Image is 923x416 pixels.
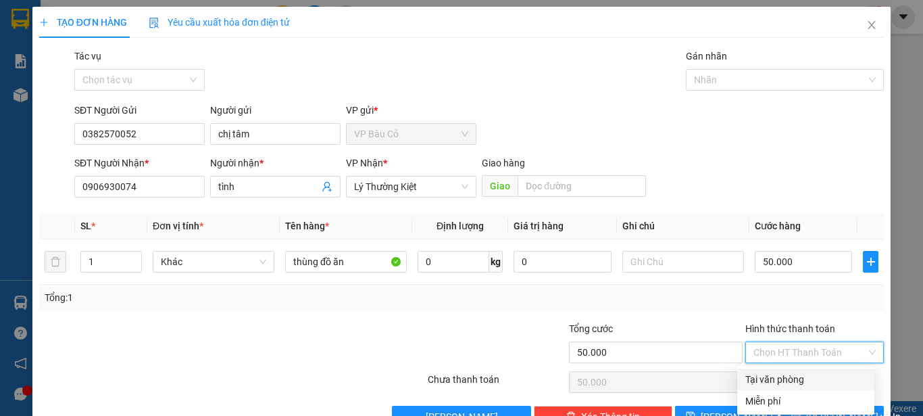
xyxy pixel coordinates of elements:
[10,72,31,87] span: CR :
[11,44,121,63] div: 0907811368
[489,251,503,273] span: kg
[569,323,613,334] span: Tổng cước
[45,251,66,273] button: delete
[863,251,878,273] button: plus
[210,156,341,170] div: Người nhận
[482,175,518,197] span: Giao
[80,221,91,231] span: SL
[39,17,127,28] span: TẠO ĐƠN HÀNG
[45,290,357,305] div: Tổng: 1
[153,221,203,231] span: Đơn vị tính
[130,11,240,28] div: Bàu Đồn
[285,221,329,231] span: Tên hàng
[74,51,101,62] label: Tác vụ
[74,156,205,170] div: SĐT Người Nhận
[10,71,123,87] div: 30.000
[745,323,835,334] label: Hình thức thanh toán
[755,221,801,231] span: Cước hàng
[354,124,468,144] span: VP Bàu Cỏ
[518,175,646,197] input: Dọc đường
[482,158,525,168] span: Giao hàng
[285,251,407,273] input: VD: Bàn, Ghế
[149,17,290,28] span: Yêu cầu xuất hóa đơn điện tử
[866,20,877,30] span: close
[130,13,162,27] span: Nhận:
[149,18,159,28] img: icon
[426,372,568,396] div: Chưa thanh toán
[346,158,383,168] span: VP Nhận
[514,221,564,231] span: Giá trị hàng
[11,13,32,27] span: Gửi:
[161,252,266,272] span: Khác
[39,18,49,27] span: plus
[853,7,891,45] button: Close
[130,44,240,63] div: 0979531932
[436,221,484,231] span: Định lượng
[157,94,175,113] span: SL
[322,181,332,192] span: user-add
[11,95,240,112] div: Tên hàng: 2 nón bơi ( : 1 )
[130,28,240,44] div: thuý
[11,11,121,28] div: VP Bàu Cỏ
[864,256,878,267] span: plus
[210,103,341,118] div: Người gửi
[622,251,744,273] input: Ghi Chú
[11,28,121,44] div: cô thuỷ
[346,103,476,118] div: VP gửi
[74,103,205,118] div: SĐT Người Gửi
[686,51,727,62] label: Gán nhãn
[354,177,468,197] span: Lý Thường Kiệt
[617,213,749,239] th: Ghi chú
[745,394,866,409] div: Miễn phí
[745,372,866,387] div: Tại văn phòng
[514,251,611,273] input: 0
